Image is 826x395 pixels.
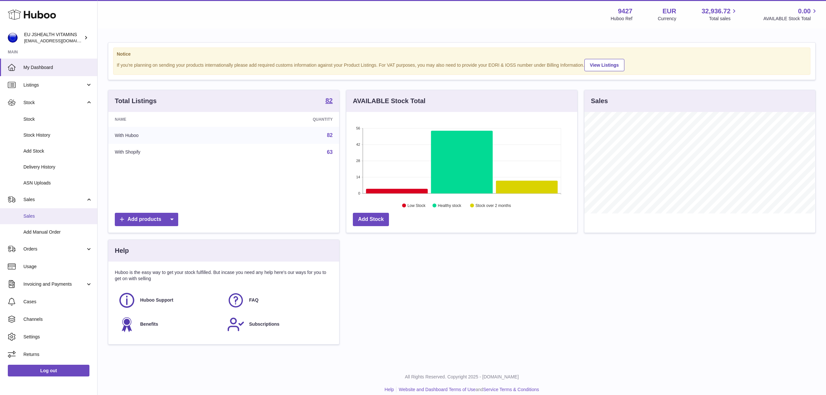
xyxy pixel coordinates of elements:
text: 28 [356,159,360,163]
span: Stock [23,100,86,106]
h3: Total Listings [115,97,157,105]
span: Benefits [140,321,158,327]
h3: Sales [591,97,608,105]
a: Huboo Support [118,292,220,309]
a: Website and Dashboard Terms of Use [399,387,475,392]
div: If you're planning on sending your products internationally please add required customs informati... [117,58,807,71]
span: Cases [23,299,92,305]
text: Stock over 2 months [475,203,511,208]
a: Subscriptions [227,316,329,333]
a: View Listings [584,59,624,71]
div: EU JSHEALTH VITAMINS [24,32,83,44]
span: AVAILABLE Stock Total [763,16,818,22]
li: and [396,387,539,393]
text: Low Stock [407,203,426,208]
span: Returns [23,351,92,358]
a: Help [385,387,394,392]
span: 32,936.72 [701,7,730,16]
span: [EMAIL_ADDRESS][DOMAIN_NAME] [24,38,96,43]
span: Total sales [709,16,738,22]
strong: 82 [326,97,333,104]
text: Healthy stock [438,203,461,208]
span: Settings [23,334,92,340]
th: Name [108,112,233,127]
div: Currency [658,16,676,22]
a: 32,936.72 Total sales [701,7,738,22]
text: 56 [356,126,360,130]
a: Add Stock [353,213,389,226]
strong: EUR [662,7,676,16]
span: Invoicing and Payments [23,281,86,287]
p: Huboo is the easy way to get your stock fulfilled. But incase you need any help here's our ways f... [115,269,333,282]
span: My Dashboard [23,64,92,71]
a: Service Terms & Conditions [483,387,539,392]
a: Add products [115,213,178,226]
p: All Rights Reserved. Copyright 2025 - [DOMAIN_NAME] [103,374,821,380]
text: 14 [356,175,360,179]
span: FAQ [249,297,259,303]
span: 0.00 [798,7,811,16]
strong: Notice [117,51,807,57]
a: 82 [326,97,333,105]
text: 42 [356,143,360,146]
span: Sales [23,197,86,203]
span: Add Stock [23,148,92,154]
td: With Shopify [108,144,233,161]
span: Orders [23,246,86,252]
h3: AVAILABLE Stock Total [353,97,425,105]
span: Huboo Support [140,297,173,303]
text: 0 [358,191,360,195]
img: internalAdmin-9427@internal.huboo.com [8,33,18,43]
a: 82 [327,132,333,138]
a: FAQ [227,292,329,309]
h3: Help [115,246,129,255]
a: 63 [327,149,333,155]
span: ASN Uploads [23,180,92,186]
td: With Huboo [108,127,233,144]
span: Listings [23,82,86,88]
span: Stock History [23,132,92,138]
span: Add Manual Order [23,229,92,235]
span: Stock [23,116,92,122]
strong: 9427 [618,7,633,16]
span: Sales [23,213,92,219]
span: Subscriptions [249,321,279,327]
a: Log out [8,365,89,376]
span: Channels [23,316,92,322]
a: 0.00 AVAILABLE Stock Total [763,7,818,22]
a: Benefits [118,316,220,333]
div: Huboo Ref [611,16,633,22]
th: Quantity [233,112,339,127]
span: Usage [23,264,92,270]
span: Delivery History [23,164,92,170]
